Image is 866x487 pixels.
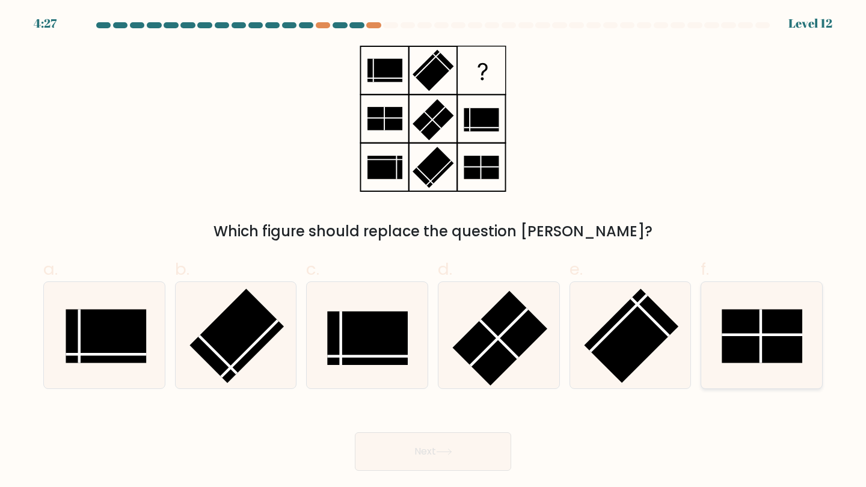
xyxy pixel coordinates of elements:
div: Which figure should replace the question [PERSON_NAME]? [51,221,815,242]
span: e. [570,257,583,281]
span: d. [438,257,452,281]
span: b. [175,257,189,281]
div: 4:27 [34,14,57,32]
span: c. [306,257,319,281]
span: f. [701,257,709,281]
button: Next [355,432,511,471]
span: a. [43,257,58,281]
div: Level 12 [788,14,832,32]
